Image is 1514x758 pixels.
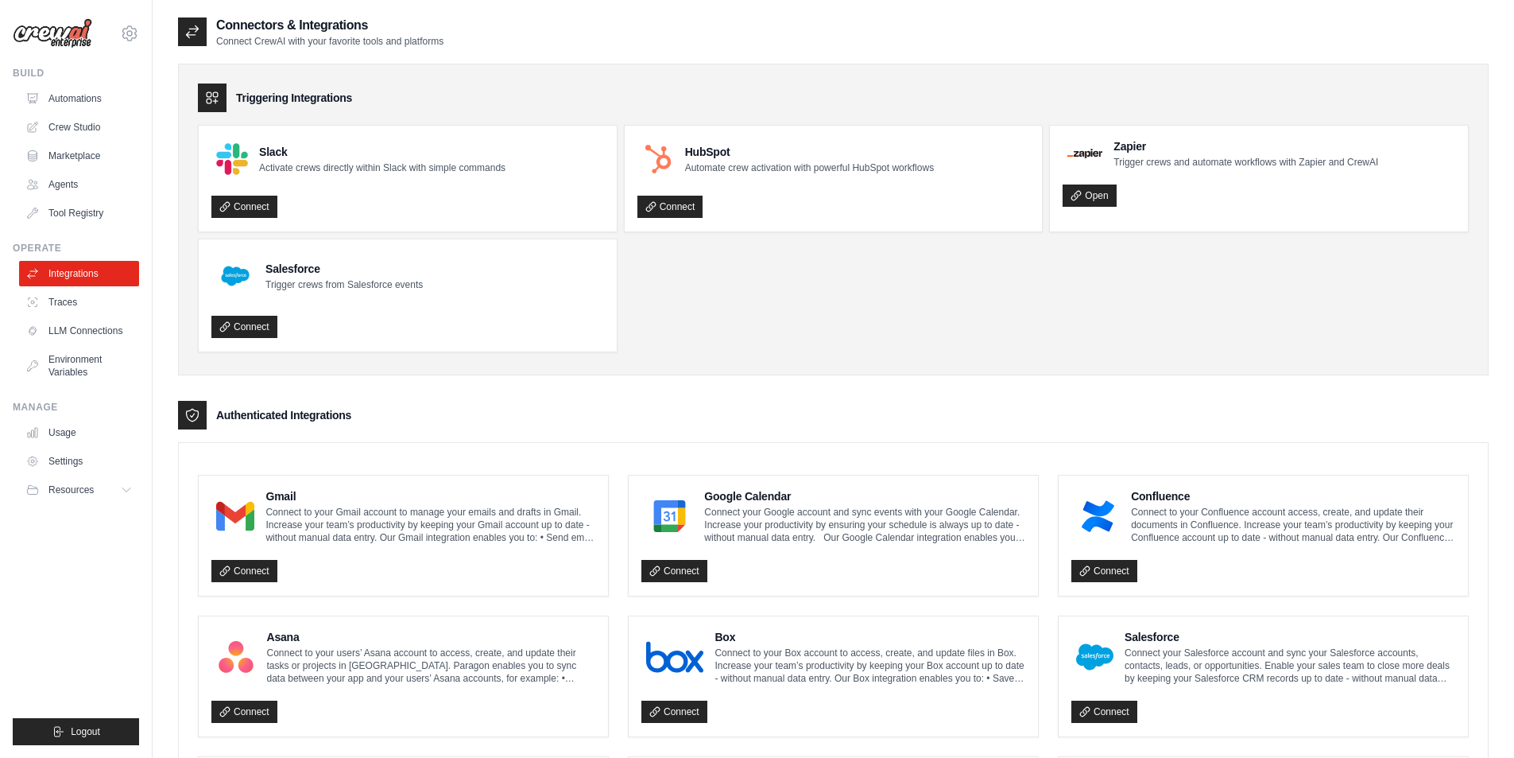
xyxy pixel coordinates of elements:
a: Traces [19,290,139,315]
img: Confluence Logo [1076,500,1120,532]
p: Connect to your Gmail account to manage your emails and drafts in Gmail. Increase your team’s pro... [265,506,595,544]
a: Automations [19,86,139,111]
h3: Authenticated Integrations [216,407,351,423]
h4: Box [714,629,1025,645]
h3: Triggering Integrations [236,90,352,106]
div: Operate [13,242,139,255]
img: HubSpot Logo [642,143,674,175]
h4: HubSpot [685,144,934,160]
img: Logo [13,18,92,49]
button: Resources [19,477,139,503]
a: Integrations [19,261,139,286]
img: Gmail Logo [216,500,254,532]
img: Salesforce Logo [216,257,254,295]
div: Manage [13,401,139,414]
a: Connect [1071,560,1137,582]
p: Connect your Salesforce account and sync your Salesforce accounts, contacts, leads, or opportunit... [1125,647,1455,685]
h4: Asana [267,629,595,645]
img: Salesforce Logo [1076,641,1113,673]
h4: Gmail [265,488,595,504]
a: Crew Studio [19,115,139,140]
p: Trigger crews and automate workflows with Zapier and CrewAI [1113,156,1378,169]
a: Open [1063,185,1116,207]
a: Connect [641,560,707,582]
p: Trigger crews from Salesforce events [265,278,423,291]
a: Connect [211,316,277,338]
a: Agents [19,172,139,197]
a: Settings [19,449,139,474]
h4: Slack [259,144,505,160]
div: Build [13,67,139,80]
h4: Salesforce [265,261,423,277]
img: Google Calendar Logo [646,500,693,532]
a: Tool Registry [19,200,139,226]
p: Connect to your Confluence account access, create, and update their documents in Confluence. Incr... [1131,506,1455,544]
p: Connect to your Box account to access, create, and update files in Box. Increase your team’s prod... [714,647,1025,685]
button: Logout [13,718,139,745]
a: Connect [637,196,703,218]
p: Connect your Google account and sync events with your Google Calendar. Increase your productivity... [704,506,1025,544]
a: Environment Variables [19,347,139,385]
span: Logout [71,725,100,738]
p: Connect CrewAI with your favorite tools and platforms [216,35,443,48]
p: Automate crew activation with powerful HubSpot workflows [685,161,934,174]
img: Box Logo [646,641,703,673]
h2: Connectors & Integrations [216,16,443,35]
a: Marketplace [19,143,139,169]
p: Connect to your users’ Asana account to access, create, and update their tasks or projects in [GE... [267,647,595,685]
img: Asana Logo [216,641,256,673]
a: Connect [1071,701,1137,723]
p: Activate crews directly within Slack with simple commands [259,161,505,174]
a: Connect [211,196,277,218]
h4: Google Calendar [704,488,1025,504]
a: Connect [211,701,277,723]
a: Connect [211,560,277,582]
span: Resources [48,484,94,496]
h4: Zapier [1113,138,1378,154]
h4: Salesforce [1125,629,1455,645]
img: Zapier Logo [1067,149,1102,158]
a: Usage [19,420,139,445]
img: Slack Logo [216,143,248,175]
a: LLM Connections [19,318,139,344]
h4: Confluence [1131,488,1455,504]
a: Connect [641,701,707,723]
